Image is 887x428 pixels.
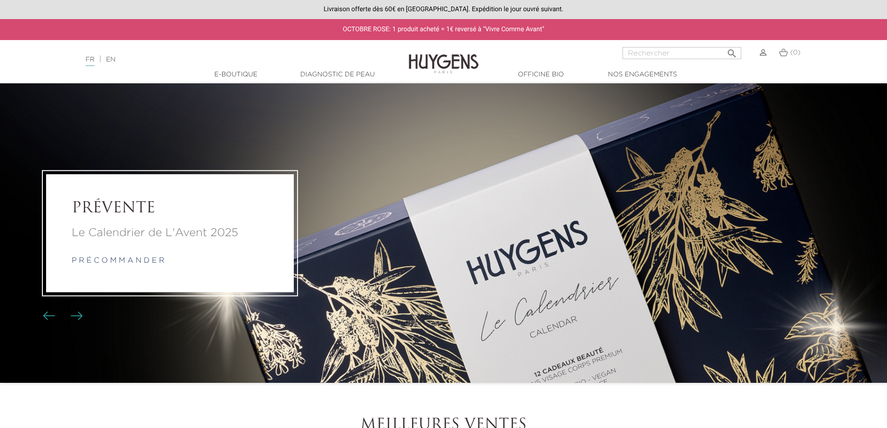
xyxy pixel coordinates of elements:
a: Diagnostic de peau [291,70,384,80]
input: Rechercher [623,47,741,59]
a: Le Calendrier de L'Avent 2025 [72,224,268,241]
img: Huygens [409,39,479,75]
a: EN [106,56,115,63]
span: (0) [790,49,800,56]
a: Nos engagements [596,70,689,80]
div: Boutons du carrousel [47,309,77,323]
button:  [724,44,740,57]
a: Officine Bio [494,70,588,80]
a: FR [86,56,95,66]
a: p r é c o m m a n d e r [72,257,164,265]
i:  [726,45,738,56]
a: E-Boutique [190,70,283,80]
div: | [81,54,363,65]
a: PRÉVENTE [72,200,268,217]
